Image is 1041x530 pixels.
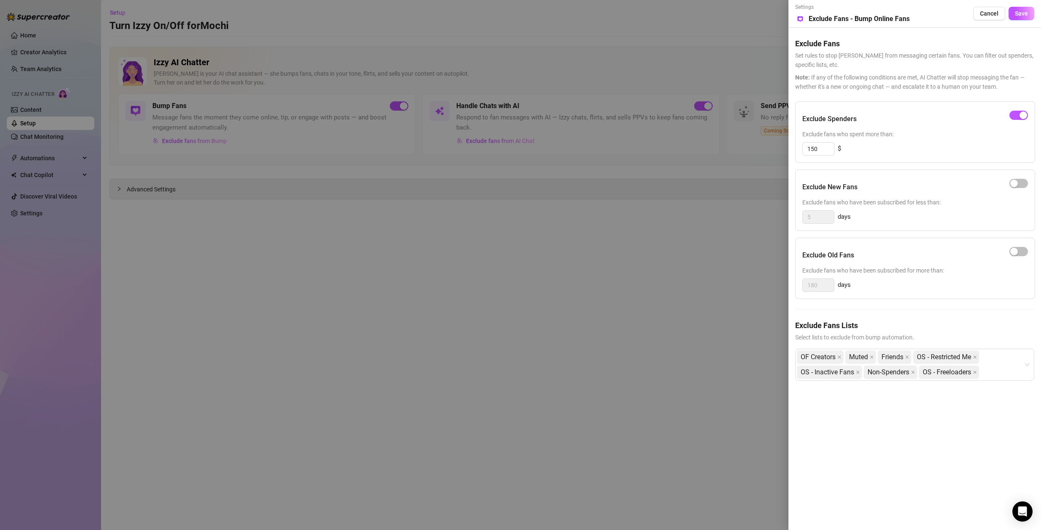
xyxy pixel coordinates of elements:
[1012,501,1033,522] div: Open Intercom Messenger
[838,212,851,222] span: days
[802,130,1028,139] span: Exclude fans who spent more than:
[849,351,868,363] span: Muted
[795,333,1034,342] span: Select lists to exclude from bump automation.
[837,355,841,359] span: close
[845,350,876,364] span: Muted
[838,280,851,290] span: days
[864,366,917,379] span: Non-Spenders
[802,182,857,192] h5: Exclude New Fans
[797,350,844,364] span: OF Creators
[802,198,1028,207] span: Exclude fans who have been subscribed for less than:
[973,7,1005,20] button: Cancel
[1009,7,1034,20] button: Save
[795,51,1034,69] span: Set rules to stop [PERSON_NAME] from messaging certain fans. You can filter out spenders, specifi...
[801,366,854,379] span: OS - Inactive Fans
[917,351,971,363] span: OS - Restricted Me
[913,350,979,364] span: OS - Restricted Me
[856,370,860,374] span: close
[795,38,1034,49] h5: Exclude Fans
[973,370,977,374] span: close
[878,350,911,364] span: Friends
[881,351,903,363] span: Friends
[980,10,998,17] span: Cancel
[911,370,915,374] span: close
[838,144,841,154] span: $
[923,366,971,379] span: OS - Freeloaders
[802,114,857,124] h5: Exclude Spenders
[868,366,909,379] span: Non-Spenders
[973,355,977,359] span: close
[919,366,979,379] span: OS - Freeloaders
[809,14,910,24] h5: Exclude Fans - Bump Online Fans
[795,3,910,11] span: Settings
[795,74,810,81] span: Note:
[905,355,909,359] span: close
[795,73,1034,91] span: If any of the following conditions are met, AI Chatter will stop messaging the fan — whether it's...
[1015,10,1028,17] span: Save
[801,351,836,363] span: OF Creators
[795,320,1034,331] h5: Exclude Fans Lists
[797,366,862,379] span: OS - Inactive Fans
[802,250,854,260] h5: Exclude Old Fans
[870,355,874,359] span: close
[802,266,1028,275] span: Exclude fans who have been subscribed for more than:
